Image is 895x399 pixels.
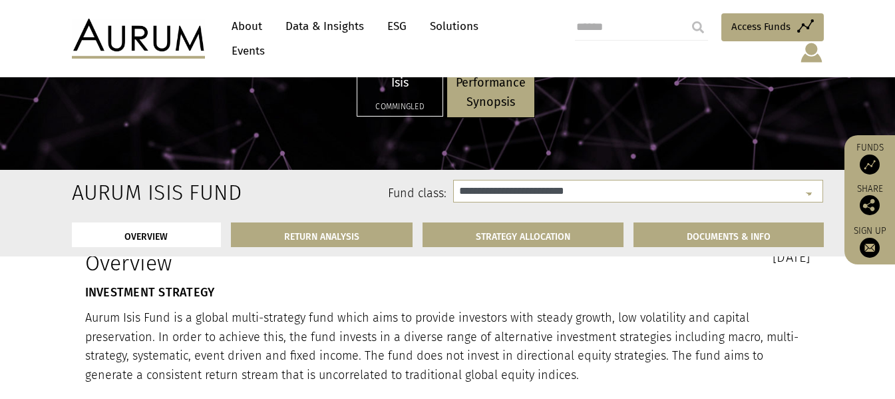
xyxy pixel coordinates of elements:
img: Sign up to our newsletter [860,238,880,258]
h3: [DATE] [458,250,810,264]
a: STRATEGY ALLOCATION [423,222,624,247]
a: DOCUMENTS & INFO [633,222,824,247]
p: Aurum Isis Fund is a global multi-strategy fund which aims to provide investors with steady growt... [85,308,810,385]
h1: Overview [85,250,438,276]
strong: INVESTMENT STRATEGY [85,285,215,300]
a: RETURN ANALYSIS [231,222,413,247]
a: Sign up [851,225,888,258]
